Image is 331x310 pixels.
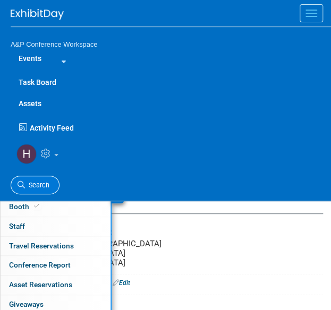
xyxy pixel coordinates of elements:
span: Conference Report [9,261,71,269]
a: Events [11,48,49,69]
div: Event Website: [37,295,323,309]
div: Exhibitor Prospectus: [37,274,323,288]
a: Edit [113,279,130,287]
a: Asset Reservations [1,275,111,295]
span: Booth [9,202,41,211]
a: Conference Report [1,256,111,275]
a: Booth [1,197,111,217]
a: Staff [1,217,111,236]
a: Travel Reservations [1,237,111,256]
a: Search [11,176,60,194]
span: Asset Reservations [9,280,72,289]
i: Booth reservation complete [34,203,39,209]
span: Search [25,181,49,189]
span: Staff [9,222,25,230]
img: ExhibitDay [11,9,64,20]
span: A&P Conference Workspace [11,40,97,48]
button: Menu [300,4,323,22]
a: Activity Feed [16,114,331,136]
span: Activity Feed [30,124,74,132]
span: Travel Reservations [9,242,74,250]
div: Event Venue Address: [37,224,323,237]
a: Assets [11,93,331,114]
img: Hannah Siegel [16,144,37,164]
span: Giveaways [9,300,44,308]
a: Task Board [11,72,331,93]
pre: American [GEOGRAPHIC_DATA] [GEOGRAPHIC_DATA] [GEOGRAPHIC_DATA] [49,239,311,268]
